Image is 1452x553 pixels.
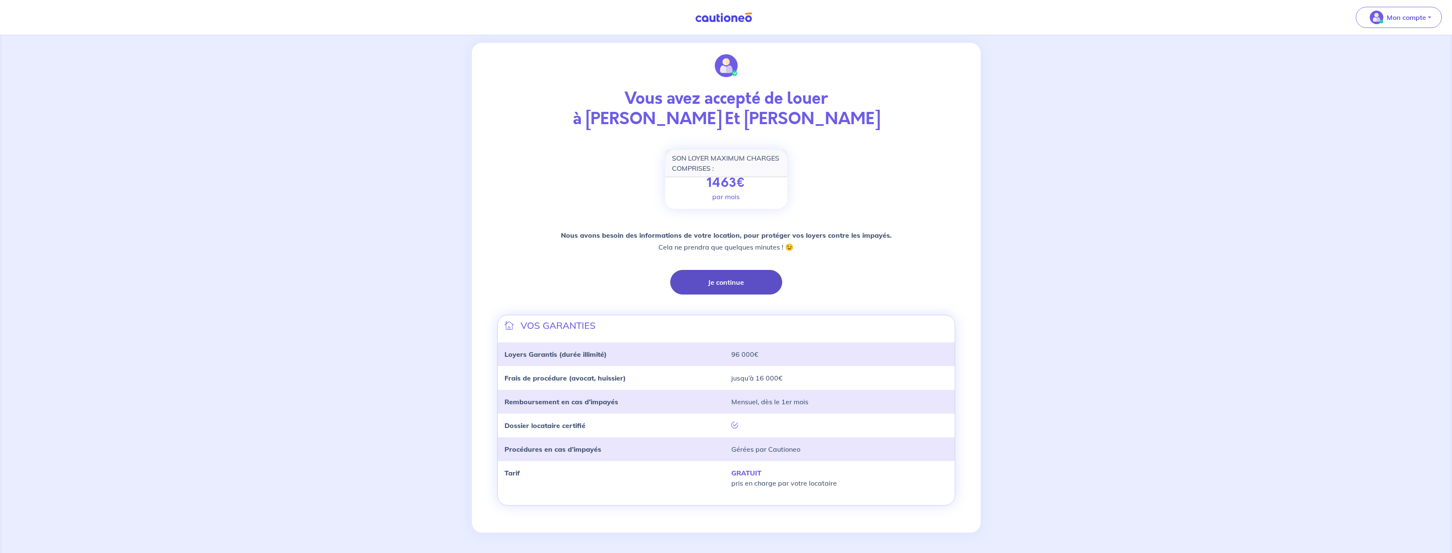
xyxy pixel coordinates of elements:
[1387,12,1426,22] p: Mon compte
[504,350,607,358] strong: Loyers Garantis (durée illimité)
[1356,7,1442,28] button: illu_account_valid_menu.svgMon compte
[731,444,948,454] p: Gérées par Cautioneo
[561,231,892,239] strong: Nous avons besoin des informations de votre location, pour protéger vos loyers contre les impayés.
[521,319,596,332] p: VOS GARANTIES
[731,373,948,383] p: jusqu’à 16 000€
[692,12,755,23] img: Cautioneo
[504,397,618,406] strong: Remboursement en cas d’impayés
[1370,11,1383,24] img: illu_account_valid_menu.svg
[504,421,585,430] strong: Dossier locataire certifié
[731,397,948,407] p: Mensuel, dès le 1er mois
[665,150,787,177] div: SON LOYER MAXIMUM CHARGES COMPRISES :
[707,175,746,191] p: 1463
[504,445,601,453] strong: Procédures en cas d’impayés
[731,349,948,359] p: 96 000€
[731,469,761,477] strong: GRATUIT
[670,270,782,295] button: Je continue
[736,173,745,192] span: €
[712,192,740,202] p: par mois
[731,468,948,488] p: pris en charge par votre locataire
[497,89,955,129] p: Vous avez accepté de louer à [PERSON_NAME] Et [PERSON_NAME]
[561,229,892,253] p: Cela ne prendra que quelques minutes ! 😉
[504,374,626,382] strong: Frais de procédure (avocat, huissier)
[715,54,738,77] img: illu_account_valid.svg
[504,469,520,477] strong: Tarif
